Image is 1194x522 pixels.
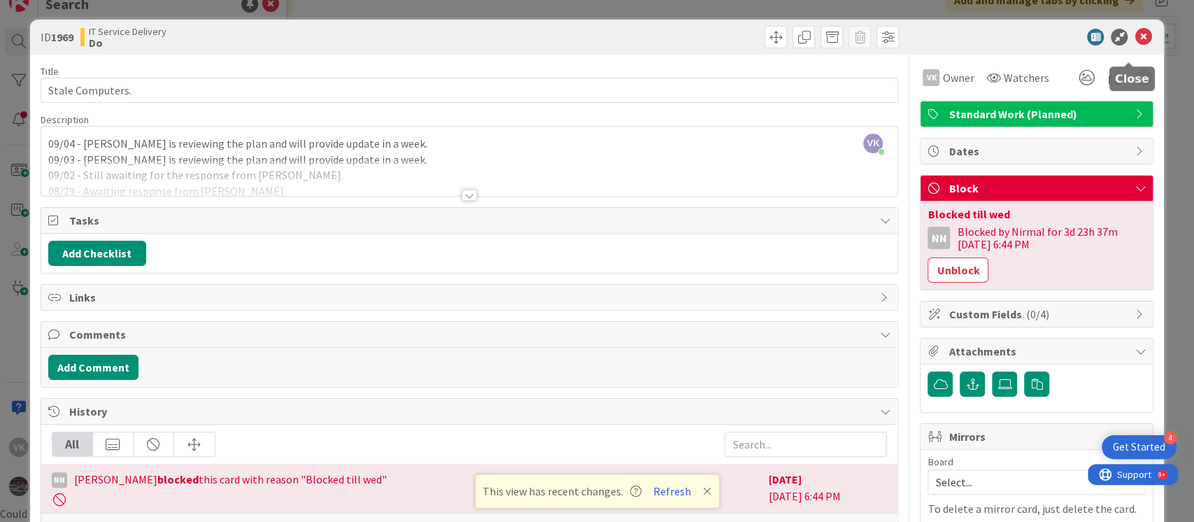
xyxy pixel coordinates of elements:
b: Do [89,37,166,48]
button: Add Comment [48,355,138,380]
div: All [52,432,93,456]
label: Title [41,65,59,78]
p: 09/03 - [PERSON_NAME] is reviewing the plan and will provide update in a week. [48,152,891,168]
span: ( 0/4 ) [1025,307,1049,321]
input: type card name here... [41,78,899,103]
span: Dates [948,143,1128,160]
span: Attachments [948,343,1128,360]
b: 1969 [51,30,73,44]
button: Refresh [648,482,696,500]
span: Watchers [1003,69,1049,86]
span: Block [948,180,1128,197]
h5: Close [1115,72,1149,85]
div: [DATE] 6:44 PM [768,471,887,506]
span: IT Service Delivery [89,26,166,37]
span: History [69,403,873,420]
div: Open Get Started checklist, remaining modules: 4 [1102,435,1177,459]
span: Custom Fields [948,306,1128,323]
span: Description [41,113,89,126]
span: Tasks [69,212,873,229]
span: Support [29,2,64,19]
div: Blocked by Nirmal for 3d 23h 37m [DATE] 6:44 PM [957,225,1146,251]
div: NN [52,472,67,488]
div: 9+ [71,6,78,17]
div: Blocked till wed [928,209,1146,220]
span: ID [41,29,73,45]
span: Standard Work (Planned) [948,106,1128,122]
button: Add Checklist [48,241,146,266]
b: blocked [157,472,199,486]
span: Comments [69,326,873,343]
span: This view has recent changes. [483,483,641,500]
div: NN [928,227,950,249]
b: [DATE] [768,472,801,486]
span: Select... [935,472,1114,492]
button: Unblock [928,258,988,283]
span: Links [69,289,873,306]
div: Get Started [1113,440,1165,454]
span: Owner [942,69,974,86]
input: Search... [725,432,887,457]
div: 4 [1164,432,1177,444]
span: Mirrors [948,428,1128,445]
span: [PERSON_NAME] this card with reason "Blocked till wed" [74,471,387,488]
div: VK [923,69,939,86]
span: Board [928,457,953,467]
span: VK [863,134,883,153]
p: 09/04 - [PERSON_NAME] is reviewing the plan and will provide update in a week. [48,136,891,152]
